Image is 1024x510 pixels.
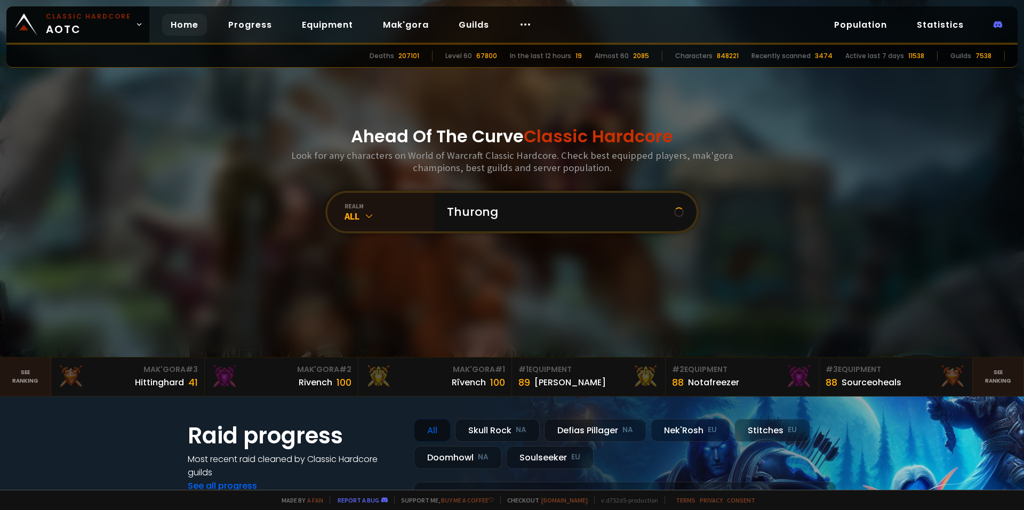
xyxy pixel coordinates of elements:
[815,51,833,61] div: 3474
[826,14,895,36] a: Population
[908,14,972,36] a: Statistics
[188,419,401,452] h1: Raid progress
[162,14,207,36] a: Home
[490,375,505,390] div: 100
[544,419,646,442] div: Defias Pillager
[6,6,149,43] a: Classic HardcoreAOTC
[188,452,401,479] h4: Most recent raid cleaned by Classic Hardcore guilds
[595,51,629,61] div: Almost 60
[299,376,332,389] div: Rivench
[688,376,739,389] div: Notafreezer
[666,358,819,396] a: #2Equipment88Notafreezer
[751,51,811,61] div: Recently scanned
[506,446,594,469] div: Soulseeker
[571,452,580,463] small: EU
[518,364,659,375] div: Equipment
[534,376,606,389] div: [PERSON_NAME]
[672,364,684,375] span: # 2
[188,480,257,492] a: See all progress
[337,375,351,390] div: 100
[51,358,205,396] a: Mak'Gora#3Hittinghard41
[524,124,673,148] span: Classic Hardcore
[950,51,971,61] div: Guilds
[307,496,323,504] a: a fan
[672,375,684,390] div: 88
[414,419,451,442] div: All
[351,124,673,149] h1: Ahead Of The Curve
[287,149,737,174] h3: Look for any characters on World of Warcraft Classic Hardcore. Check best equipped players, mak'g...
[541,496,588,504] a: [DOMAIN_NAME]
[441,193,674,231] input: Search a character...
[672,364,812,375] div: Equipment
[478,452,489,463] small: NA
[594,496,658,504] span: v. d752d5 - production
[826,364,966,375] div: Equipment
[205,358,358,396] a: Mak'Gora#2Rivench100
[345,210,434,222] div: All
[394,496,494,504] span: Support me,
[455,419,540,442] div: Skull Rock
[845,51,904,61] div: Active last 7 days
[414,482,836,510] a: [DATE]zgpetri on godDefias Pillager8 /90
[365,364,505,375] div: Mak'Gora
[445,51,472,61] div: Level 60
[495,364,505,375] span: # 1
[676,496,695,504] a: Terms
[826,375,837,390] div: 88
[476,51,497,61] div: 67800
[46,12,131,37] span: AOTC
[708,425,717,435] small: EU
[186,364,198,375] span: # 3
[275,496,323,504] span: Made by
[358,358,512,396] a: Mak'Gora#1Rîvench100
[842,376,901,389] div: Sourceoheals
[441,496,494,504] a: Buy me a coffee
[516,425,526,435] small: NA
[518,364,529,375] span: # 1
[700,496,723,504] a: Privacy
[651,419,730,442] div: Nek'Rosh
[622,425,633,435] small: NA
[345,202,434,210] div: realm
[727,496,755,504] a: Consent
[518,375,530,390] div: 89
[452,376,486,389] div: Rîvench
[58,364,198,375] div: Mak'Gora
[46,12,131,21] small: Classic Hardcore
[339,364,351,375] span: # 2
[973,358,1024,396] a: Seeranking
[370,51,394,61] div: Deaths
[135,376,184,389] div: Hittinghard
[826,364,838,375] span: # 3
[510,51,571,61] div: In the last 12 hours
[398,51,419,61] div: 207101
[717,51,739,61] div: 848221
[633,51,649,61] div: 2085
[338,496,379,504] a: Report a bug
[188,375,198,390] div: 41
[575,51,582,61] div: 19
[908,51,924,61] div: 11538
[734,419,810,442] div: Stitches
[500,496,588,504] span: Checkout
[293,14,362,36] a: Equipment
[374,14,437,36] a: Mak'gora
[414,446,502,469] div: Doomhowl
[675,51,713,61] div: Characters
[975,51,991,61] div: 7538
[220,14,281,36] a: Progress
[512,358,666,396] a: #1Equipment89[PERSON_NAME]
[788,425,797,435] small: EU
[819,358,973,396] a: #3Equipment88Sourceoheals
[211,364,351,375] div: Mak'Gora
[450,14,498,36] a: Guilds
